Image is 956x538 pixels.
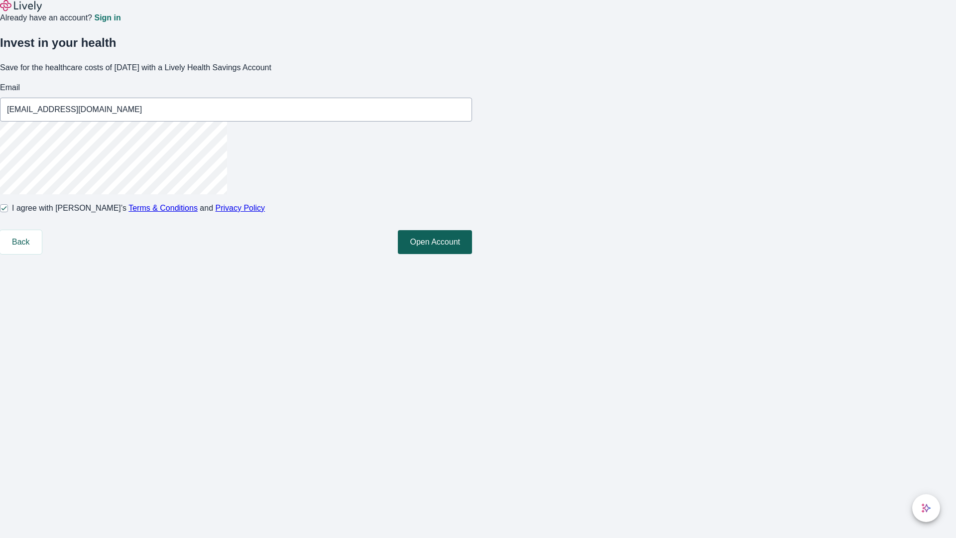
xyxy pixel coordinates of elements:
svg: Lively AI Assistant [921,503,931,513]
a: Terms & Conditions [128,204,198,212]
a: Privacy Policy [216,204,265,212]
span: I agree with [PERSON_NAME]’s and [12,202,265,214]
a: Sign in [94,14,120,22]
button: Open Account [398,230,472,254]
button: chat [912,494,940,522]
